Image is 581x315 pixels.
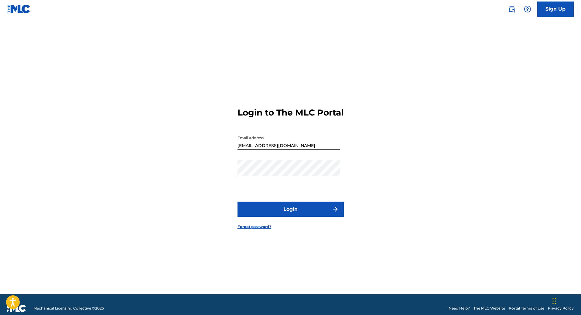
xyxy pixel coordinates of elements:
[449,306,470,311] a: Need Help?
[537,2,574,17] a: Sign Up
[33,306,104,311] span: Mechanical Licensing Collective © 2025
[524,5,531,13] img: help
[332,206,339,213] img: f7272a7cc735f4ea7f67.svg
[238,202,344,217] button: Login
[238,224,271,230] a: Forgot password?
[548,306,574,311] a: Privacy Policy
[506,3,518,15] a: Public Search
[551,286,581,315] div: Widget de chat
[473,306,505,311] a: The MLC Website
[521,3,534,15] div: Help
[551,286,581,315] iframe: Chat Widget
[7,5,31,13] img: MLC Logo
[238,107,343,118] h3: Login to The MLC Portal
[7,305,26,312] img: logo
[509,306,544,311] a: Portal Terms of Use
[508,5,515,13] img: search
[552,292,556,310] div: Arrastrar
